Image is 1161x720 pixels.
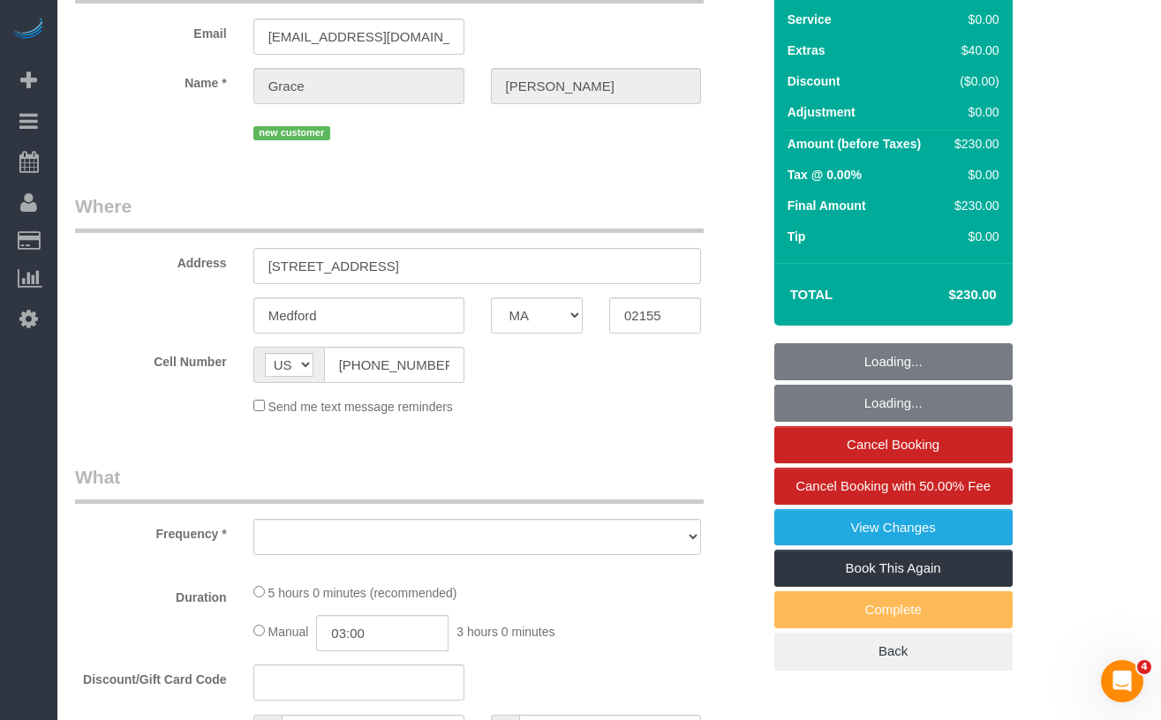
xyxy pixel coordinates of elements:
span: Manual [268,625,309,639]
label: Discount [788,72,841,90]
label: Name * [62,68,240,92]
span: 3 hours 0 minutes [456,625,554,639]
label: Service [788,11,832,28]
span: Cancel Booking with 50.00% Fee [795,478,991,493]
label: Discount/Gift Card Code [62,664,240,688]
div: ($0.00) [947,72,999,90]
iframe: Intercom live chat [1101,660,1143,702]
label: Frequency * [62,519,240,543]
label: Address [62,248,240,272]
div: $0.00 [947,103,999,121]
h4: $230.00 [895,288,996,303]
input: City [253,297,464,334]
label: Tip [788,228,806,245]
a: View Changes [774,509,1013,546]
div: $40.00 [947,41,999,59]
a: Book This Again [774,550,1013,587]
legend: Where [75,193,704,233]
div: $0.00 [947,11,999,28]
strong: Total [790,287,833,302]
input: First Name [253,68,464,104]
div: $230.00 [947,135,999,153]
input: Zip Code [609,297,701,334]
label: Cell Number [62,347,240,371]
label: Email [62,19,240,42]
label: Extras [788,41,826,59]
span: 5 hours 0 minutes (recommended) [268,586,457,600]
span: Send me text message reminders [268,400,453,414]
a: Back [774,633,1013,670]
label: Tax @ 0.00% [788,166,862,184]
input: Email [253,19,464,55]
a: Cancel Booking [774,426,1013,463]
label: Duration [62,582,240,606]
input: Last Name [491,68,702,104]
a: Cancel Booking with 50.00% Fee [774,468,1013,505]
span: new customer [253,126,330,140]
div: $0.00 [947,166,999,184]
div: $0.00 [947,228,999,245]
span: 4 [1137,660,1151,674]
div: $230.00 [947,197,999,214]
label: Adjustment [788,103,856,121]
legend: What [75,464,704,504]
label: Amount (before Taxes) [788,135,921,153]
input: Cell Number [324,347,464,383]
img: Automaid Logo [11,18,46,42]
label: Final Amount [788,197,866,214]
